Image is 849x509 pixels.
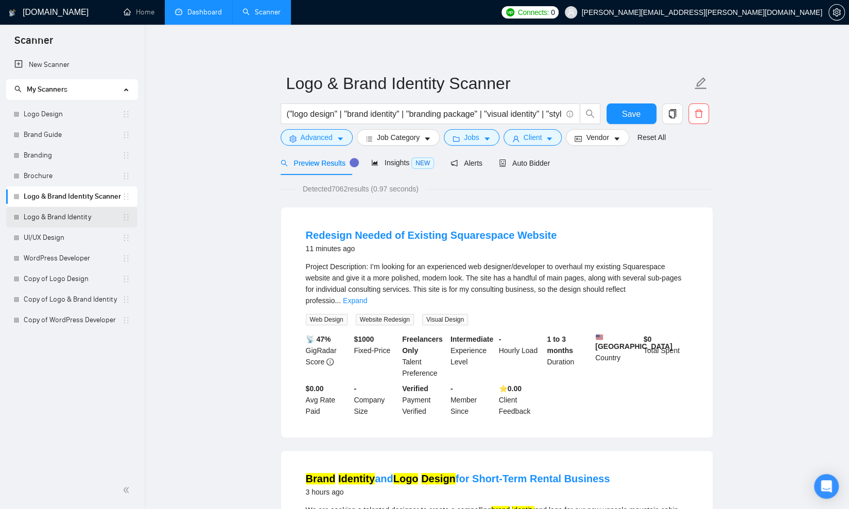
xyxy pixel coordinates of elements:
[304,334,352,379] div: GigRadar Score
[451,159,482,167] span: Alerts
[6,125,137,145] li: Brand Guide
[6,227,137,248] li: UI/UX Design
[122,316,130,324] span: holder
[567,9,575,16] span: user
[281,160,288,167] span: search
[547,335,573,355] b: 1 to 3 months
[326,358,334,365] span: info-circle
[287,108,562,120] input: Search Freelance Jobs...
[122,192,130,201] span: holder
[306,384,324,393] b: $0.00
[411,157,434,169] span: NEW
[289,135,297,143] span: setting
[6,33,61,55] span: Scanner
[352,334,400,379] div: Fixed-Price
[24,145,122,166] a: Branding
[451,384,453,393] b: -
[393,473,419,484] mark: Logo
[14,55,129,75] a: New Scanner
[371,159,378,166] span: area-chart
[24,269,122,289] a: Copy of Logo Design
[352,383,400,417] div: Company Size
[24,104,122,125] a: Logo Design
[828,4,845,21] button: setting
[596,334,603,341] img: 🇺🇸
[24,207,122,227] a: Logo & Brand Identity
[828,8,845,16] a: setting
[306,230,557,241] a: Redesign Needed of Existing Squarespace Website
[122,110,130,118] span: holder
[122,131,130,139] span: holder
[122,234,130,242] span: holder
[6,166,137,186] li: Brochure
[122,295,130,304] span: holder
[24,125,122,145] a: Brand Guide
[122,254,130,262] span: holder
[524,132,542,143] span: Client
[24,310,122,330] a: Copy of WordPress Developer
[9,5,16,21] img: logo
[451,335,493,343] b: Intermediate
[306,335,331,343] b: 📡 47%
[377,132,420,143] span: Job Category
[366,135,373,143] span: bars
[24,289,122,310] a: Copy of Logo & Brand Identity
[644,335,652,343] b: $ 0
[122,151,130,160] span: holder
[6,269,137,289] li: Copy of Logo Design
[6,55,137,75] li: New Scanner
[551,7,555,18] span: 0
[371,159,434,167] span: Insights
[301,132,333,143] span: Advanced
[335,296,341,305] span: ...
[499,159,550,167] span: Auto Bidder
[642,334,690,379] div: Total Spent
[306,314,348,325] span: Web Design
[499,335,501,343] b: -
[400,383,448,417] div: Payment Verified
[6,186,137,207] li: Logo & Brand Identity Scanner
[354,335,374,343] b: $ 1000
[497,334,545,379] div: Hourly Load
[281,159,355,167] span: Preview Results
[14,85,67,94] span: My Scanners
[694,77,707,90] span: edit
[566,111,573,117] span: info-circle
[421,473,456,484] mark: Design
[122,275,130,283] span: holder
[518,7,549,18] span: Connects:
[175,8,222,16] a: dashboardDashboard
[545,334,593,379] div: Duration
[662,103,683,124] button: copy
[566,129,629,146] button: idcardVendorcaret-down
[512,135,519,143] span: user
[586,132,609,143] span: Vendor
[24,186,122,207] a: Logo & Brand Identity Scanner
[504,129,562,146] button: userClientcaret-down
[337,135,344,143] span: caret-down
[593,334,642,379] div: Country
[689,109,708,118] span: delete
[242,8,281,16] a: searchScanner
[464,132,479,143] span: Jobs
[6,289,137,310] li: Copy of Logo & Brand Identity
[286,71,692,96] input: Scanner name...
[306,473,610,484] a: Brand IdentityandLogo Designfor Short-Term Rental Business
[688,103,709,124] button: delete
[356,314,414,325] span: Website Redesign
[580,109,600,118] span: search
[506,8,514,16] img: upwork-logo.png
[24,166,122,186] a: Brochure
[595,334,672,350] b: [GEOGRAPHIC_DATA]
[306,261,688,306] div: Project Description: I’m looking for an experienced web designer/developer to overhaul my existin...
[122,172,130,180] span: holder
[483,135,491,143] span: caret-down
[402,335,443,355] b: Freelancers Only
[122,213,130,221] span: holder
[613,135,620,143] span: caret-down
[622,108,640,120] span: Save
[451,160,458,167] span: notification
[444,129,499,146] button: folderJobscaret-down
[24,227,122,248] a: UI/UX Design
